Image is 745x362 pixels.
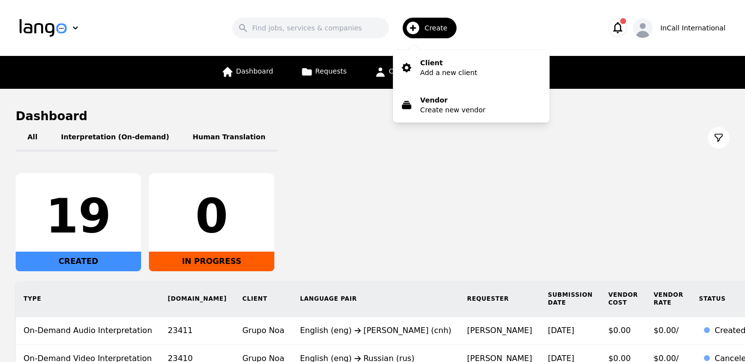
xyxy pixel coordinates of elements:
p: Client [420,58,477,68]
div: InCall International [660,23,725,33]
th: Submission Date [540,281,600,317]
div: 0 [157,193,266,240]
button: Human Translation [181,124,277,152]
time: [DATE] [548,326,574,335]
h1: Dashboard [16,108,729,124]
button: Create [389,14,463,42]
a: Dashboard [216,56,279,89]
p: Create new vendor [420,105,485,115]
span: Requests [315,67,347,75]
div: English (eng) [PERSON_NAME] (cnh) [300,325,451,336]
span: $0.00/ [653,326,678,335]
th: [DOMAIN_NAME] [160,281,235,317]
button: Interpretation (On-demand) [49,124,181,152]
span: Create [425,23,455,33]
th: Client [235,281,292,317]
p: Vendor [420,95,485,105]
button: Filter [708,127,729,149]
td: Grupo Noa [235,317,292,345]
span: Dashboard [236,67,273,75]
span: Clients [389,67,412,75]
td: $0.00 [601,317,646,345]
th: Vendor Rate [646,281,691,317]
td: [PERSON_NAME] [459,317,540,345]
button: InCall International [633,18,725,38]
th: Language Pair [292,281,459,317]
div: CREATED [16,252,141,271]
p: Add a new client [420,68,477,78]
div: 19 [24,193,133,240]
button: ClientAdd a new client [393,50,550,85]
a: Clients [368,56,418,89]
div: IN PROGRESS [149,252,274,271]
th: Type [16,281,160,317]
img: Logo [20,19,67,37]
td: 23411 [160,317,235,345]
input: Find jobs, services & companies [232,18,389,38]
button: All [16,124,49,152]
button: VendorCreate new vendor [393,87,550,123]
td: On-Demand Audio Interpretation [16,317,160,345]
th: Vendor Cost [601,281,646,317]
a: Requests [295,56,353,89]
th: Requester [459,281,540,317]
